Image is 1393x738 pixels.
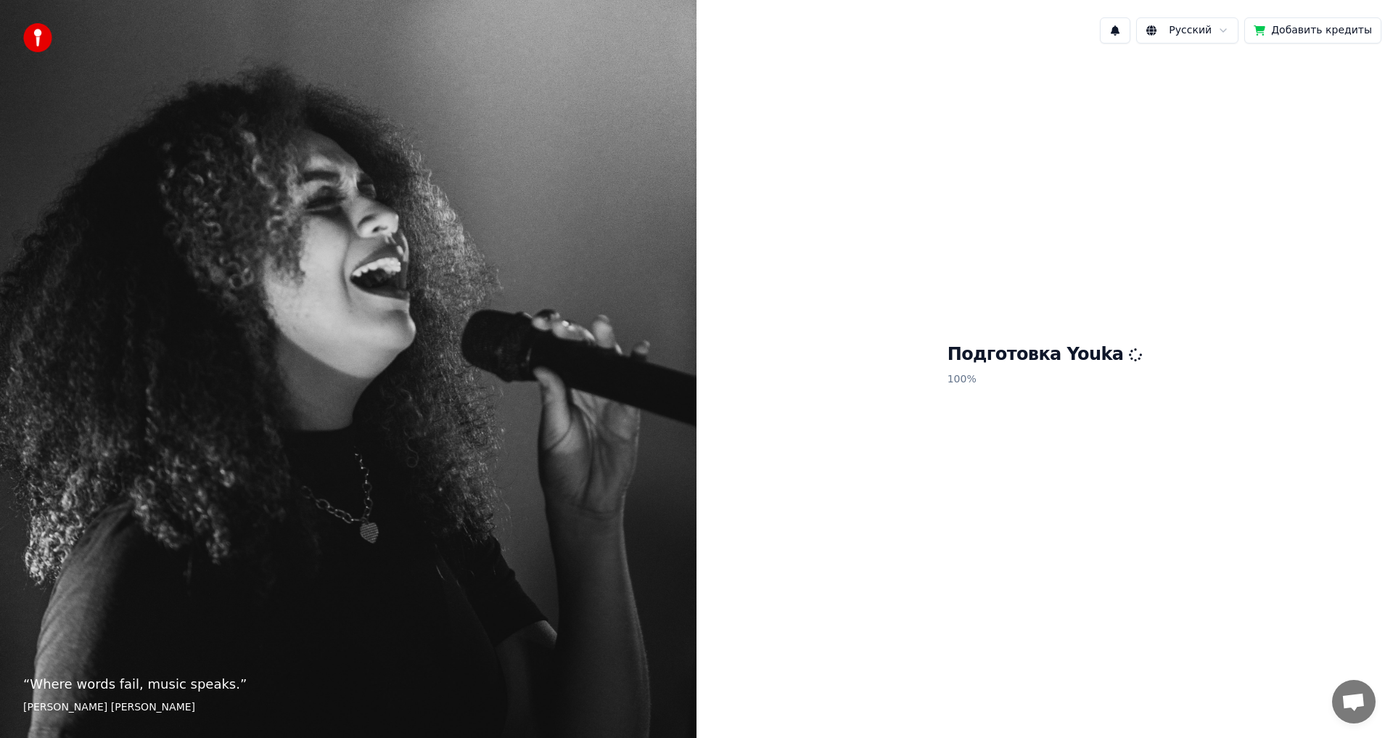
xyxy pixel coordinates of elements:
button: Добавить кредиты [1244,17,1381,44]
p: “ Where words fail, music speaks. ” [23,674,673,694]
img: youka [23,23,52,52]
a: Открытый чат [1332,680,1376,723]
p: 100 % [948,366,1143,393]
h1: Подготовка Youka [948,343,1143,366]
footer: [PERSON_NAME] [PERSON_NAME] [23,700,673,715]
